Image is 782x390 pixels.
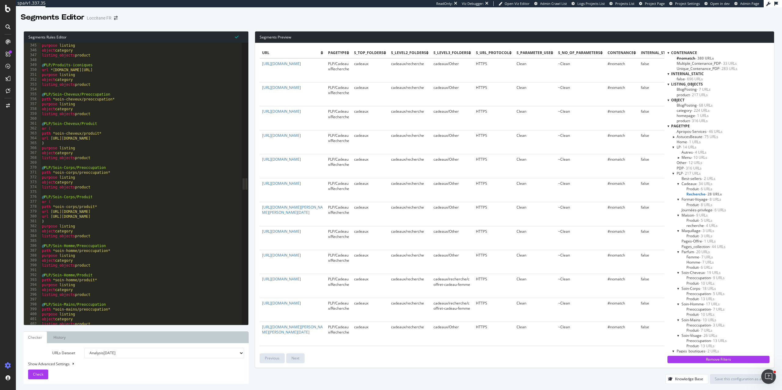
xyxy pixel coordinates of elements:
div: 367 [24,151,41,155]
span: - 3 URLs [699,233,712,239]
span: - 217 URLs [690,92,708,97]
span: ~Clean [558,253,570,258]
span: - 34 URLs [696,181,712,186]
a: [URL][DOMAIN_NAME] [262,348,301,354]
span: HTTPS [476,157,487,162]
span: cadeaux/recherche [391,157,424,162]
div: 396 [24,292,41,297]
span: pagetype [671,123,690,129]
span: - 316 URLs [684,166,702,171]
span: - 44 URLs [710,244,725,249]
span: Click to filter pagetype on PLP/Format-Voyage and its children [682,197,721,202]
button: Check [28,370,48,379]
div: 365 [24,141,41,146]
span: - 68 URLs [697,103,713,108]
span: - 28 URLs [705,191,722,197]
span: Click to filter pagetype on LP/Autres [682,150,707,155]
span: Click to filter pagetype on PLP and its children [677,171,701,176]
span: Click to filter pagetype on PLP/Maquillage and its children [682,228,714,233]
div: 351 [24,72,41,77]
span: #nomatch [608,276,625,282]
div: 348 [24,58,41,63]
span: Click to filter pagetype on PLP/Parfum/Homme [686,260,714,265]
a: Project Page [639,1,665,6]
span: - 4 URLs [693,150,707,155]
span: Click to filter pagetype on PLP/Parfum and its children [682,249,710,254]
span: cadeaux/Other [433,205,459,210]
div: 368 [24,155,41,160]
span: cadeaux/recherche/coffret-cadeau-femme [433,301,470,311]
span: - 10 URLs [699,281,714,286]
span: HTTPS [476,109,487,114]
a: [URL][DOMAIN_NAME][PERSON_NAME][PERSON_NAME][DATE] [262,205,323,215]
span: Clean [517,229,526,234]
span: ~Clean [558,109,570,114]
span: PLP/Cadeaux/Recherche [328,109,349,119]
span: Click to filter listing_objects on BlogPosting [677,87,711,92]
span: HTTPS [476,205,487,210]
span: - 10 URLs [691,155,707,160]
div: Next [291,355,299,361]
span: HTTPS [476,85,487,90]
div: 393 [24,278,41,282]
span: HTTPS [476,253,487,258]
span: false [641,253,649,258]
a: [URL][DOMAIN_NAME] [262,61,301,66]
span: false [641,276,649,282]
div: 386 [24,243,41,248]
div: Segments Rules Editor [24,31,248,43]
span: listing_objects [671,82,703,87]
span: Click to filter pagetype on PLP/Pages_collection [682,244,725,249]
div: Show Advanced Settings [24,361,239,366]
div: 378 [24,204,41,209]
span: ~Clean [558,85,570,90]
span: Click to filter pagetype on PLP/Format-Voyage/Produit [686,202,712,207]
div: 380 [24,214,41,219]
div: Segments Preview [255,31,774,43]
span: - 217 URLs [683,171,701,176]
div: 394 [24,282,41,287]
div: 363 [24,131,41,136]
div: 381 [24,219,41,224]
button: Knowledge Base [665,374,708,384]
span: Click to filter pagetype on PLP/Cadeaux and its children [682,181,712,186]
span: PLP/Cadeaux/Recherche [328,229,349,239]
span: Click to filter Contenance on Multiple_Contenance_PDP [677,61,737,66]
span: false [641,157,649,162]
span: Click to filter object on product [677,118,708,123]
span: Open in dev [710,1,730,6]
span: - 9 URLs [711,275,725,280]
span: false [641,109,649,114]
iframe: Intercom live chat [761,369,776,384]
label: URLs Dataset [24,348,80,358]
span: Click to filter Contenance on Unique_Contenance_PDP [677,66,737,71]
a: Project Settings [669,1,700,6]
div: 382 [24,224,41,229]
span: Clean [517,85,526,90]
a: [URL][DOMAIN_NAME] [262,253,301,258]
span: Click to filter pagetype on PLP/Cadeaux/Produit [686,186,712,191]
span: s_Level2_Folders [391,50,426,55]
div: 391 [24,268,41,273]
span: PLP/Cadeaux/Recherche [328,181,349,191]
div: Save this configuration as active [715,376,769,381]
a: [URL][DOMAIN_NAME] [262,181,301,186]
span: Click to filter pagetype on PLP/Soin-Cheveux and its children [682,270,721,275]
span: false [641,133,649,138]
span: PLP/Cadeaux/Recherche [328,276,349,287]
span: - 33 URLs [721,61,737,66]
span: - 316 URLs [690,118,708,123]
a: Knowledge Base [665,376,708,381]
span: false [641,61,649,66]
span: Clean [517,181,526,186]
span: cadeaux/Other [433,61,459,66]
span: cadeaux [354,61,368,66]
span: internal_static [671,71,704,76]
div: 390 [24,263,41,268]
span: - 6 URLs [712,207,726,213]
span: url [262,50,321,55]
span: HTTPS [476,133,487,138]
span: #nomatch [608,157,625,162]
div: Previous [265,355,280,361]
span: Click to filter pagetype on Home [677,139,701,144]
